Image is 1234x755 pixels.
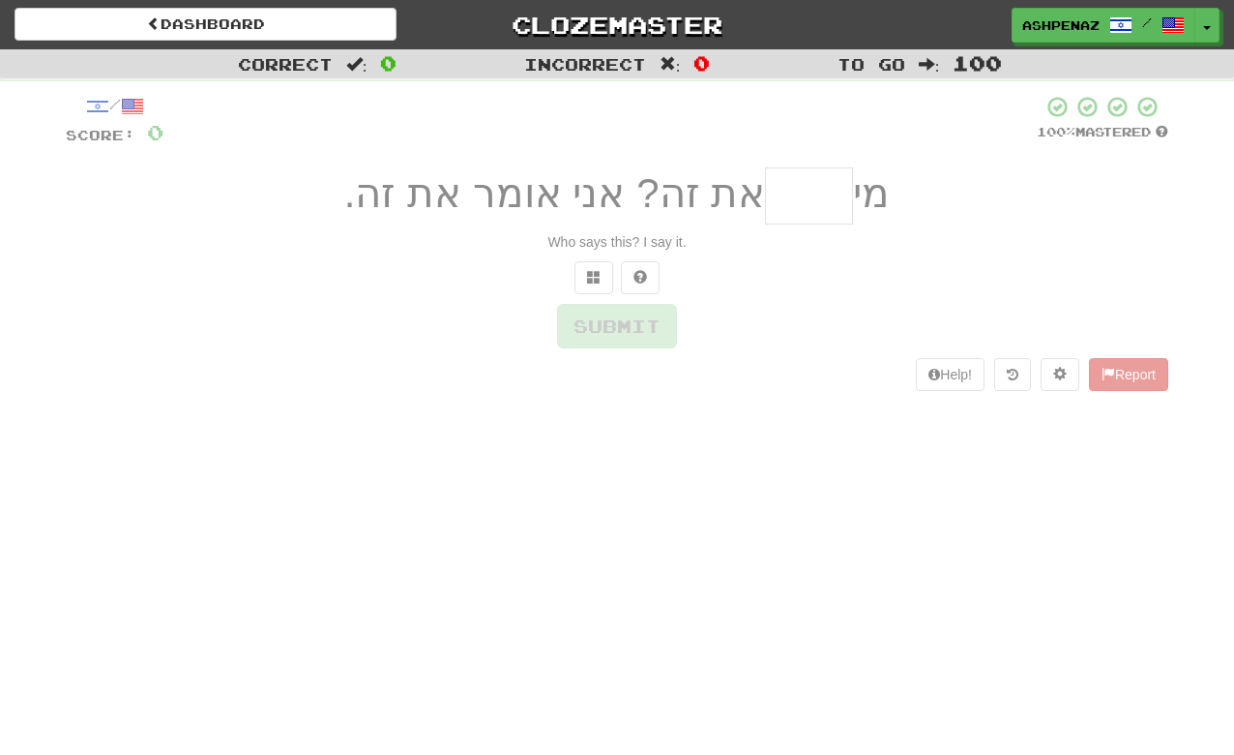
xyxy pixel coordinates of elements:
a: Dashboard [15,8,397,41]
div: / [66,95,163,119]
a: Ashpenaz / [1012,8,1195,43]
span: : [346,56,367,73]
span: Correct [238,54,333,74]
span: 0 [380,51,397,75]
button: Report [1089,358,1168,391]
button: Round history (alt+y) [994,358,1031,391]
span: 0 [693,51,710,75]
span: Score: [66,127,135,143]
span: את זה? אני אומר את זה. [344,170,765,216]
span: 100 % [1037,124,1075,139]
span: 0 [147,120,163,144]
button: Single letter hint - you only get 1 per sentence and score half the points! alt+h [621,261,660,294]
span: Ashpenaz [1022,16,1100,34]
div: Mastered [1037,124,1168,141]
span: מי [853,170,890,216]
span: : [919,56,940,73]
div: Who says this? I say it. [66,232,1168,252]
a: Clozemaster [426,8,808,42]
span: Incorrect [524,54,646,74]
span: : [660,56,681,73]
button: Switch sentence to multiple choice alt+p [574,261,613,294]
span: To go [837,54,905,74]
button: Submit [557,304,677,348]
span: / [1142,15,1152,29]
button: Help! [916,358,984,391]
span: 100 [953,51,1002,75]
